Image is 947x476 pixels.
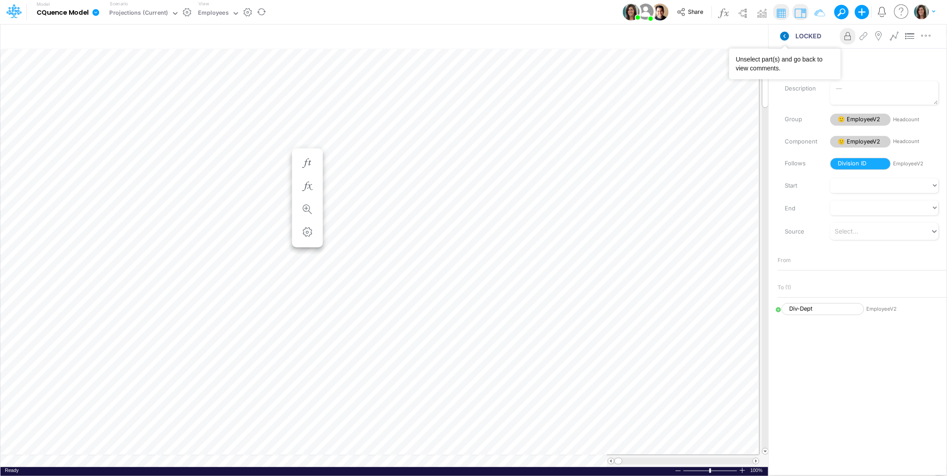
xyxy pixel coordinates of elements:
img: User Image Icon [651,4,668,21]
input: Type a title here [8,28,574,46]
span: 100% [750,467,764,474]
span: To (1) [778,283,791,291]
label: Model [37,2,50,7]
div: Unselect part(s) and go back to view comments. [736,55,834,73]
iframe: FastComments [778,335,947,458]
div: Zoom Out [675,468,682,474]
span: Ready [5,468,19,473]
div: Employees [198,8,228,19]
span: Division ID [830,158,891,170]
label: Group [778,112,823,127]
span: Headcount [893,116,939,123]
div: In Ready mode [5,467,19,474]
div: Select... [835,226,858,236]
span: Div-Dept [782,303,864,315]
label: Component [778,134,823,149]
span: 🙂 EmployeeV2 [830,136,891,148]
label: End [778,201,823,216]
div: Zoom In [739,467,746,474]
label: Description [778,81,823,96]
span: 🙂 EmployeeV2 [830,114,891,126]
img: User Image Icon [623,4,640,21]
div: Zoom [683,467,739,474]
button: Share [672,5,709,19]
label: View [198,0,209,7]
label: Scenario [110,0,128,7]
span: LOCKED [795,31,821,41]
label: Start [778,178,823,193]
span: Share [688,8,703,15]
label: Source [778,224,823,239]
span: Headcount [893,138,939,145]
div: Zoom [709,468,711,473]
b: CQuence Model [37,9,89,17]
div: Projections (Current) [110,8,168,19]
input: — Node name — [778,57,939,74]
div: Zoom level [750,467,764,474]
label: Follows [778,156,823,171]
a: Notifications [877,7,887,17]
span: EmployeeV2 [893,160,939,168]
img: User Image Icon [635,2,655,22]
span: From [778,256,791,264]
